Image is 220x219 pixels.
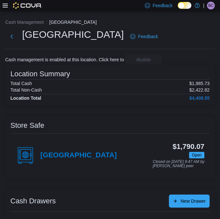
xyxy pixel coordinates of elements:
[10,81,32,86] h6: Total Cash
[189,81,210,86] p: $1,985.73
[208,2,214,9] span: BC
[153,160,204,168] p: Closed on [DATE] 9:47 AM by [PERSON_NAME] peer
[40,151,117,160] h4: [GEOGRAPHIC_DATA]
[5,30,18,43] button: Next
[207,2,215,9] div: Brandan Chant
[125,54,162,65] button: disable
[10,87,42,93] h6: Total Non-Cash
[10,95,41,101] h4: Location Total
[22,28,124,41] h1: [GEOGRAPHIC_DATA]
[138,33,158,40] span: Feedback
[178,2,191,9] input: Dark Mode
[10,70,70,78] h3: Location Summary
[192,152,201,158] span: Open
[172,143,204,151] h3: $1,790.07
[10,197,56,205] h3: Cash Drawers
[169,195,210,208] button: New Drawer
[5,19,215,27] nav: An example of EuiBreadcrumbs
[10,122,44,129] h3: Store Safe
[5,57,124,62] p: Cash management is enabled at this location. Click here to
[189,87,210,93] p: $2,422.82
[13,2,42,9] img: Cova
[128,30,160,43] a: Feedback
[136,56,151,63] span: disable
[189,152,204,158] span: Open
[5,20,44,25] button: Cash Management
[153,2,172,9] span: Feedback
[189,95,210,101] h4: $4,408.55
[49,20,97,25] button: [GEOGRAPHIC_DATA]
[181,198,206,204] span: New Drawer
[203,2,204,9] p: |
